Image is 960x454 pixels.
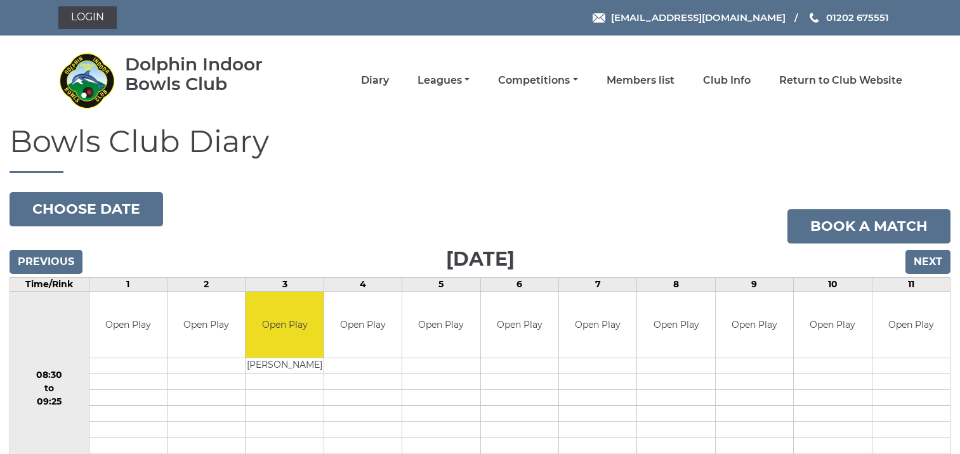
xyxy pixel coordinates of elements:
td: 7 [558,277,636,291]
input: Next [905,250,950,274]
td: Open Play [89,292,167,358]
td: Time/Rink [10,277,89,291]
img: Email [593,13,605,23]
td: Open Play [246,292,323,358]
td: 2 [167,277,245,291]
a: Members list [607,74,674,88]
td: Open Play [637,292,714,358]
td: Open Play [402,292,480,358]
td: Open Play [481,292,558,358]
td: 4 [324,277,402,291]
a: Leagues [418,74,470,88]
button: Choose date [10,192,163,226]
div: Dolphin Indoor Bowls Club [125,55,299,94]
td: Open Play [324,292,402,358]
a: Competitions [498,74,577,88]
span: [EMAIL_ADDRESS][DOMAIN_NAME] [611,11,786,23]
td: 1 [89,277,167,291]
a: Book a match [787,209,950,243]
td: 8 [637,277,715,291]
td: Open Play [716,292,793,358]
td: Open Play [872,292,950,358]
input: Previous [10,250,82,274]
img: Phone us [810,13,819,23]
a: Return to Club Website [779,74,902,88]
td: 3 [246,277,324,291]
td: 9 [715,277,793,291]
a: Phone us 01202 675551 [808,10,889,25]
h1: Bowls Club Diary [10,125,950,173]
td: Open Play [168,292,245,358]
a: Email [EMAIL_ADDRESS][DOMAIN_NAME] [593,10,786,25]
a: Login [58,6,117,29]
img: Dolphin Indoor Bowls Club [58,52,115,109]
td: Open Play [559,292,636,358]
td: 6 [480,277,558,291]
td: 10 [794,277,872,291]
span: 01202 675551 [826,11,889,23]
td: 5 [402,277,480,291]
a: Diary [361,74,389,88]
a: Club Info [703,74,751,88]
td: [PERSON_NAME] [246,358,323,374]
td: 11 [872,277,950,291]
td: Open Play [794,292,871,358]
